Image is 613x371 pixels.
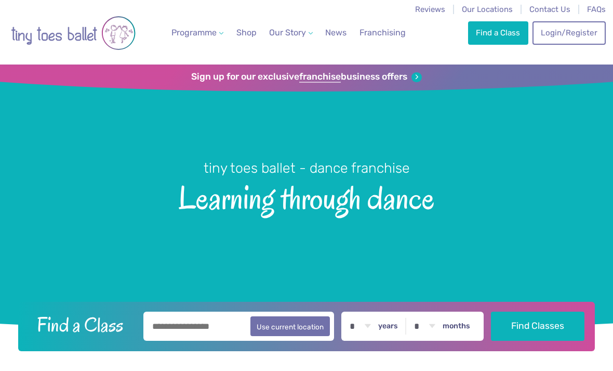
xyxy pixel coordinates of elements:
a: Login/Register [532,21,605,44]
strong: franchise [299,71,341,83]
h2: Find a Class [29,312,136,338]
img: tiny toes ballet [11,7,136,59]
span: News [325,28,347,37]
a: Our Story [265,22,317,43]
a: Franchising [355,22,410,43]
a: Reviews [415,5,445,14]
a: Find a Class [468,21,528,44]
a: Our Locations [462,5,513,14]
label: months [443,322,470,331]
span: Shop [236,28,257,37]
button: Find Classes [491,312,584,341]
small: tiny toes ballet - dance franchise [204,160,410,176]
span: Our Story [269,28,306,37]
button: Use current location [250,316,330,336]
span: Franchising [359,28,406,37]
a: Contact Us [529,5,570,14]
a: FAQs [587,5,606,14]
label: years [378,322,398,331]
span: Programme [171,28,217,37]
span: Learning through dance [17,177,596,216]
a: News [321,22,351,43]
a: Shop [232,22,261,43]
a: Programme [167,22,228,43]
a: Sign up for our exclusivefranchisebusiness offers [191,71,421,83]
